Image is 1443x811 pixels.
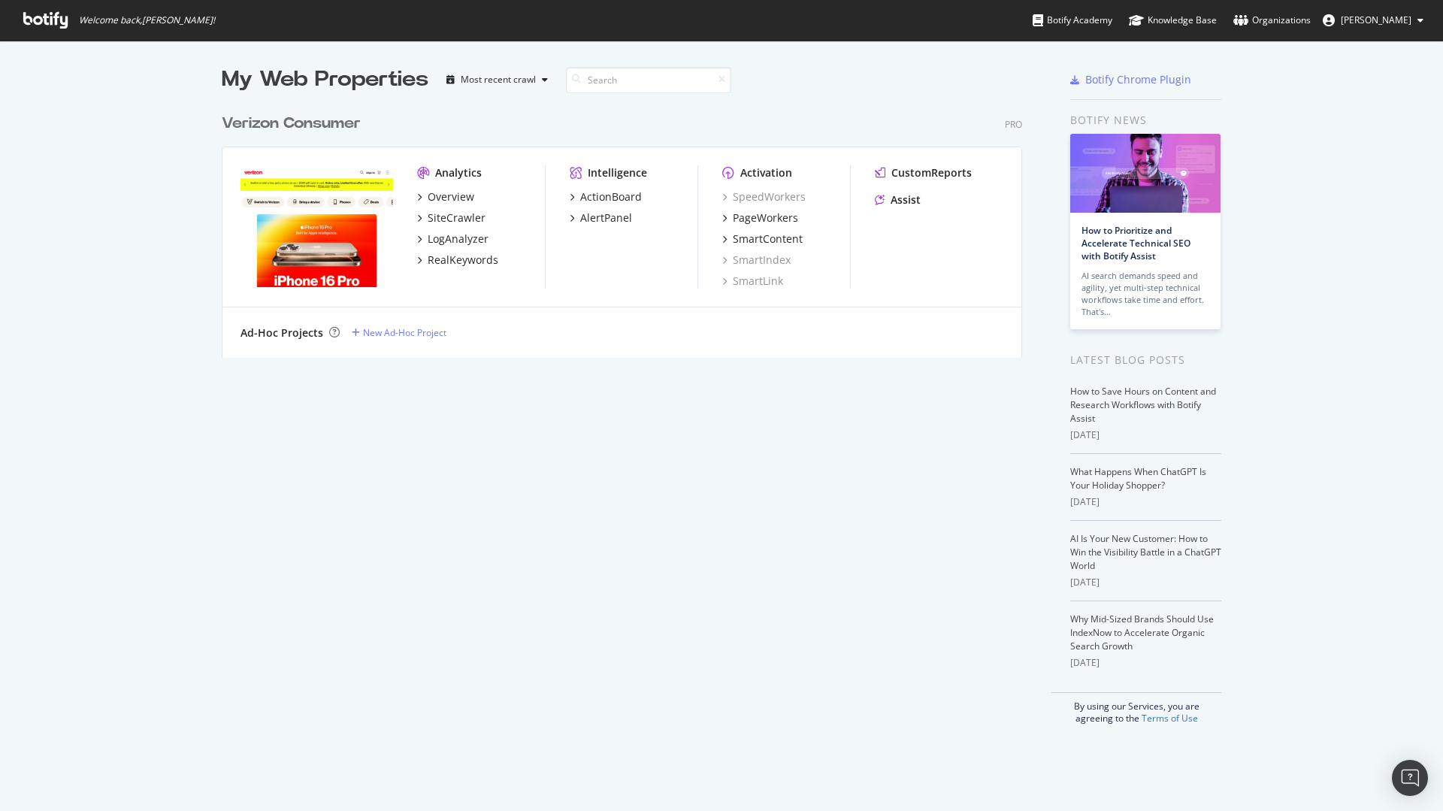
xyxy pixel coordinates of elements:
[722,210,798,225] a: PageWorkers
[440,68,554,92] button: Most recent crawl
[891,192,921,207] div: Assist
[1070,134,1221,213] img: How to Prioritize and Accelerate Technical SEO with Botify Assist
[222,113,361,135] div: Verizon Consumer
[740,165,792,180] div: Activation
[1070,428,1221,442] div: [DATE]
[891,165,972,180] div: CustomReports
[417,231,489,247] a: LogAnalyzer
[417,210,486,225] a: SiteCrawler
[363,326,446,339] div: New Ad-Hoc Project
[1070,613,1214,652] a: Why Mid-Sized Brands Should Use IndexNow to Accelerate Organic Search Growth
[222,113,367,135] a: Verizon Consumer
[352,326,446,339] a: New Ad-Hoc Project
[722,231,803,247] a: SmartContent
[417,253,498,268] a: RealKeywords
[1070,385,1216,425] a: How to Save Hours on Content and Research Workflows with Botify Assist
[733,231,803,247] div: SmartContent
[417,189,474,204] a: Overview
[1070,72,1191,87] a: Botify Chrome Plugin
[570,189,642,204] a: ActionBoard
[1070,532,1221,572] a: AI Is Your New Customer: How to Win the Visibility Battle in a ChatGPT World
[1070,112,1221,129] div: Botify news
[1081,270,1209,318] div: AI search demands speed and agility, yet multi-step technical workflows take time and effort. Tha...
[875,165,972,180] a: CustomReports
[1070,352,1221,368] div: Latest Blog Posts
[240,325,323,340] div: Ad-Hoc Projects
[222,95,1034,358] div: grid
[1051,692,1221,725] div: By using our Services, you are agreeing to the
[722,274,783,289] a: SmartLink
[1033,13,1112,28] div: Botify Academy
[461,75,536,84] div: Most recent crawl
[435,165,482,180] div: Analytics
[1392,760,1428,796] div: Open Intercom Messenger
[428,189,474,204] div: Overview
[1142,712,1198,725] a: Terms of Use
[1341,14,1411,26] span: Mark Salama
[566,67,731,93] input: Search
[1311,8,1435,32] button: [PERSON_NAME]
[1081,224,1190,262] a: How to Prioritize and Accelerate Technical SEO with Botify Assist
[428,210,486,225] div: SiteCrawler
[722,253,791,268] a: SmartIndex
[1070,656,1221,670] div: [DATE]
[1070,495,1221,509] div: [DATE]
[875,192,921,207] a: Assist
[79,14,215,26] span: Welcome back, [PERSON_NAME] !
[428,231,489,247] div: LogAnalyzer
[222,65,428,95] div: My Web Properties
[1070,465,1206,492] a: What Happens When ChatGPT Is Your Holiday Shopper?
[1085,72,1191,87] div: Botify Chrome Plugin
[570,210,632,225] a: AlertPanel
[722,189,806,204] a: SpeedWorkers
[580,189,642,204] div: ActionBoard
[428,253,498,268] div: RealKeywords
[733,210,798,225] div: PageWorkers
[1070,576,1221,589] div: [DATE]
[588,165,647,180] div: Intelligence
[1005,118,1022,131] div: Pro
[580,210,632,225] div: AlertPanel
[1129,13,1217,28] div: Knowledge Base
[240,165,393,287] img: verizon.com
[1233,13,1311,28] div: Organizations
